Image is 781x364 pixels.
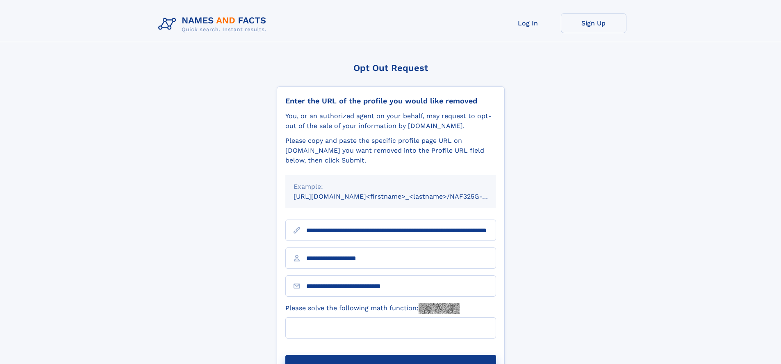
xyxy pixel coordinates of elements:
div: Opt Out Request [277,63,505,73]
small: [URL][DOMAIN_NAME]<firstname>_<lastname>/NAF325G-xxxxxxxx [294,192,512,200]
label: Please solve the following math function: [285,303,460,314]
div: Please copy and paste the specific profile page URL on [DOMAIN_NAME] you want removed into the Pr... [285,136,496,165]
div: Enter the URL of the profile you would like removed [285,96,496,105]
a: Log In [495,13,561,33]
div: You, or an authorized agent on your behalf, may request to opt-out of the sale of your informatio... [285,111,496,131]
a: Sign Up [561,13,626,33]
img: Logo Names and Facts [155,13,273,35]
div: Example: [294,182,488,192]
